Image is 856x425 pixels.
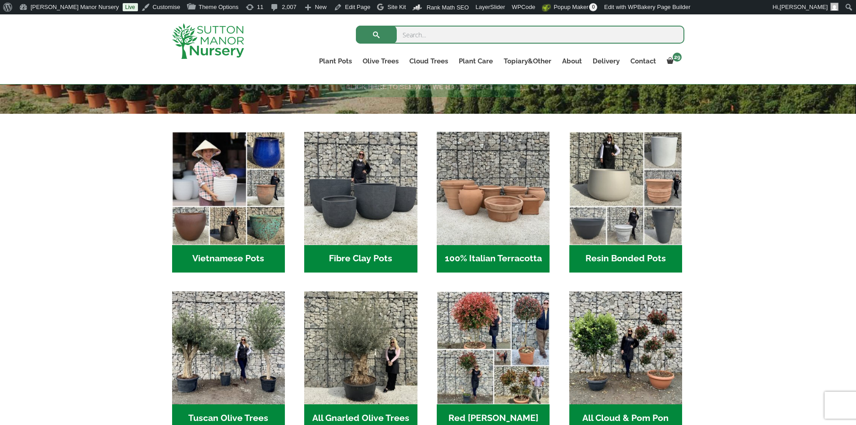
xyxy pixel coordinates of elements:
a: Visit product category Resin Bonded Pots [569,132,682,273]
img: Home - F5A23A45 75B5 4929 8FB2 454246946332 [437,291,550,404]
img: Home - 7716AD77 15EA 4607 B135 B37375859F10 [172,291,285,404]
a: Plant Care [453,55,498,67]
img: Home - 8194B7A3 2818 4562 B9DD 4EBD5DC21C71 1 105 c 1 [304,132,417,245]
a: Delivery [587,55,625,67]
input: Search... [356,26,684,44]
h1: Where quality grows on every tree.. [302,107,744,134]
a: Olive Trees [357,55,404,67]
a: Cloud Trees [404,55,453,67]
h2: Resin Bonded Pots [569,245,682,273]
a: About [557,55,587,67]
a: Topiary&Other [498,55,557,67]
a: Live [123,3,138,11]
img: Home - 1B137C32 8D99 4B1A AA2F 25D5E514E47D 1 105 c [437,132,550,245]
img: Home - A124EB98 0980 45A7 B835 C04B779F7765 [569,291,682,404]
img: Home - 6E921A5B 9E2F 4B13 AB99 4EF601C89C59 1 105 c [172,132,285,245]
span: Site Kit [387,4,406,10]
span: Rank Math SEO [426,4,469,11]
a: Visit product category Vietnamese Pots [172,132,285,273]
img: Home - 5833C5B7 31D0 4C3A 8E42 DB494A1738DB [304,291,417,404]
h2: 100% Italian Terracotta [437,245,550,273]
a: Visit product category Fibre Clay Pots [304,132,417,273]
span: 0 [589,3,597,11]
a: Contact [625,55,661,67]
a: 29 [661,55,684,67]
span: 29 [673,53,682,62]
a: Plant Pots [314,55,357,67]
img: Home - 67232D1B A461 444F B0F6 BDEDC2C7E10B 1 105 c [569,132,682,245]
h2: Vietnamese Pots [172,245,285,273]
a: Visit product category 100% Italian Terracotta [437,132,550,273]
img: logo [172,23,244,59]
span: [PERSON_NAME] [780,4,828,10]
h2: Fibre Clay Pots [304,245,417,273]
